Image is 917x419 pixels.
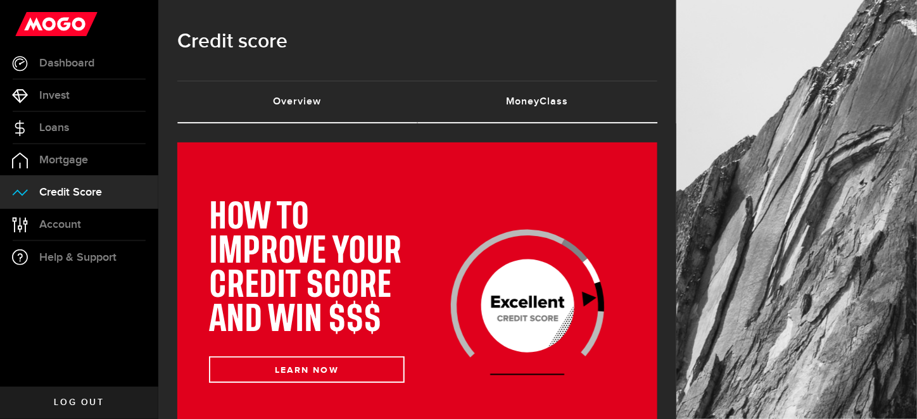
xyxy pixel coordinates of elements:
[10,5,48,43] button: Open LiveChat chat widget
[39,154,88,166] span: Mortgage
[417,82,657,122] a: MoneyClass
[209,356,405,383] button: LEARN NOW
[177,82,417,122] a: Overview
[39,187,102,198] span: Credit Score
[177,80,657,123] ul: Tabs Navigation
[39,252,117,263] span: Help & Support
[54,398,104,407] span: Log out
[39,122,69,134] span: Loans
[39,90,70,101] span: Invest
[209,201,405,337] h1: HOW TO IMPROVE YOUR CREDIT SCORE AND WIN $$$
[39,219,81,230] span: Account
[39,58,94,69] span: Dashboard
[177,25,657,58] h1: Credit score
